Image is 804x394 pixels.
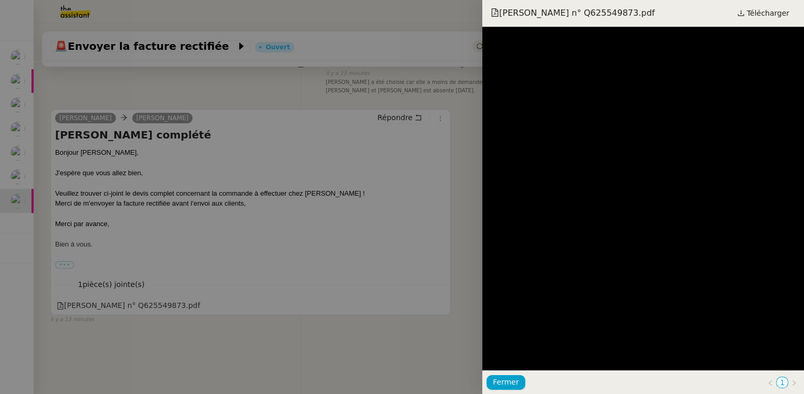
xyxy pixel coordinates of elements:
[776,377,788,388] li: 1
[777,377,788,388] a: 1
[491,7,654,19] span: [PERSON_NAME] n° Q625549873.pdf
[493,376,519,388] span: Fermer
[765,377,776,388] button: Page précédente
[486,375,525,390] button: Fermer
[747,6,789,20] span: Télécharger
[788,377,800,388] button: Page suivante
[731,6,796,20] a: Télécharger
